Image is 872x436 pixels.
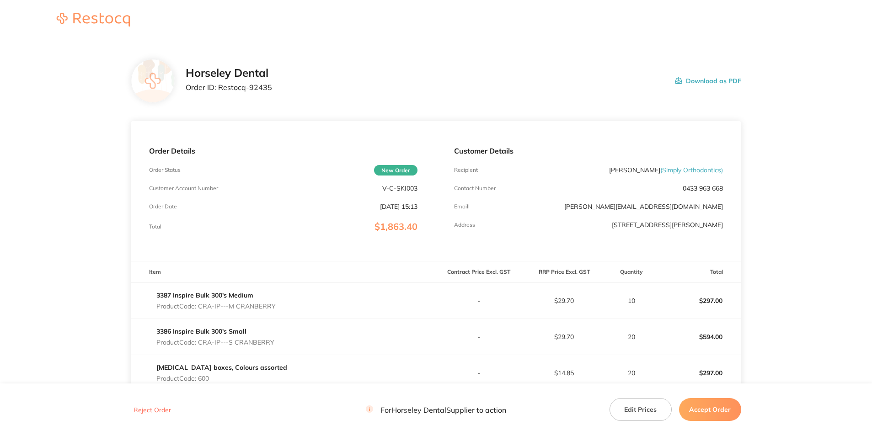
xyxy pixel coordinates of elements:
[149,203,177,210] p: Order Date
[186,83,272,91] p: Order ID: Restocq- 92435
[149,167,181,173] p: Order Status
[48,13,139,27] img: Restocq logo
[656,290,741,312] p: $297.00
[156,363,287,372] a: [MEDICAL_DATA] boxes, Colours assorted
[382,185,417,192] p: V-C-SKI003
[607,261,656,283] th: Quantity
[436,261,521,283] th: Contract Price Excl. GST
[436,369,521,377] p: -
[607,369,655,377] p: 20
[454,147,722,155] p: Customer Details
[366,405,506,414] p: For Horseley Dental Supplier to action
[656,326,741,348] p: $594.00
[380,203,417,210] p: [DATE] 15:13
[564,202,723,211] a: [PERSON_NAME][EMAIL_ADDRESS][DOMAIN_NAME]
[156,303,276,310] p: Product Code: CRA-IP---M CRANBERRY
[656,362,741,384] p: $297.00
[607,297,655,304] p: 10
[131,406,174,414] button: Reject Order
[609,166,723,174] p: [PERSON_NAME]
[522,297,606,304] p: $29.70
[522,369,606,377] p: $14.85
[149,147,417,155] p: Order Details
[607,333,655,340] p: 20
[610,398,672,421] button: Edit Prices
[131,261,436,283] th: Item
[186,67,272,80] h2: Horseley Dental
[156,291,253,299] a: 3387 Inspire Bulk 300's Medium
[675,67,741,95] button: Download as PDF
[612,221,723,229] p: [STREET_ADDRESS][PERSON_NAME]
[156,375,287,382] p: Product Code: 600
[48,13,139,28] a: Restocq logo
[660,166,723,174] span: ( Simply Orthodontics )
[656,261,741,283] th: Total
[156,339,274,346] p: Product Code: CRA-IP---S CRANBERRY
[521,261,607,283] th: RRP Price Excl. GST
[679,398,741,421] button: Accept Order
[683,185,723,192] p: 0433 963 668
[149,223,161,230] p: Total
[156,327,246,335] a: 3386 Inspire Bulk 300's Small
[374,221,417,232] span: $1,863.40
[454,222,475,228] p: Address
[454,185,496,191] p: Contact Number
[522,333,606,340] p: $29.70
[374,165,417,175] span: New Order
[454,167,478,173] p: Recipient
[436,333,521,340] p: -
[149,185,218,191] p: Customer Account Number
[436,297,521,304] p: -
[454,203,470,210] p: Emaill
